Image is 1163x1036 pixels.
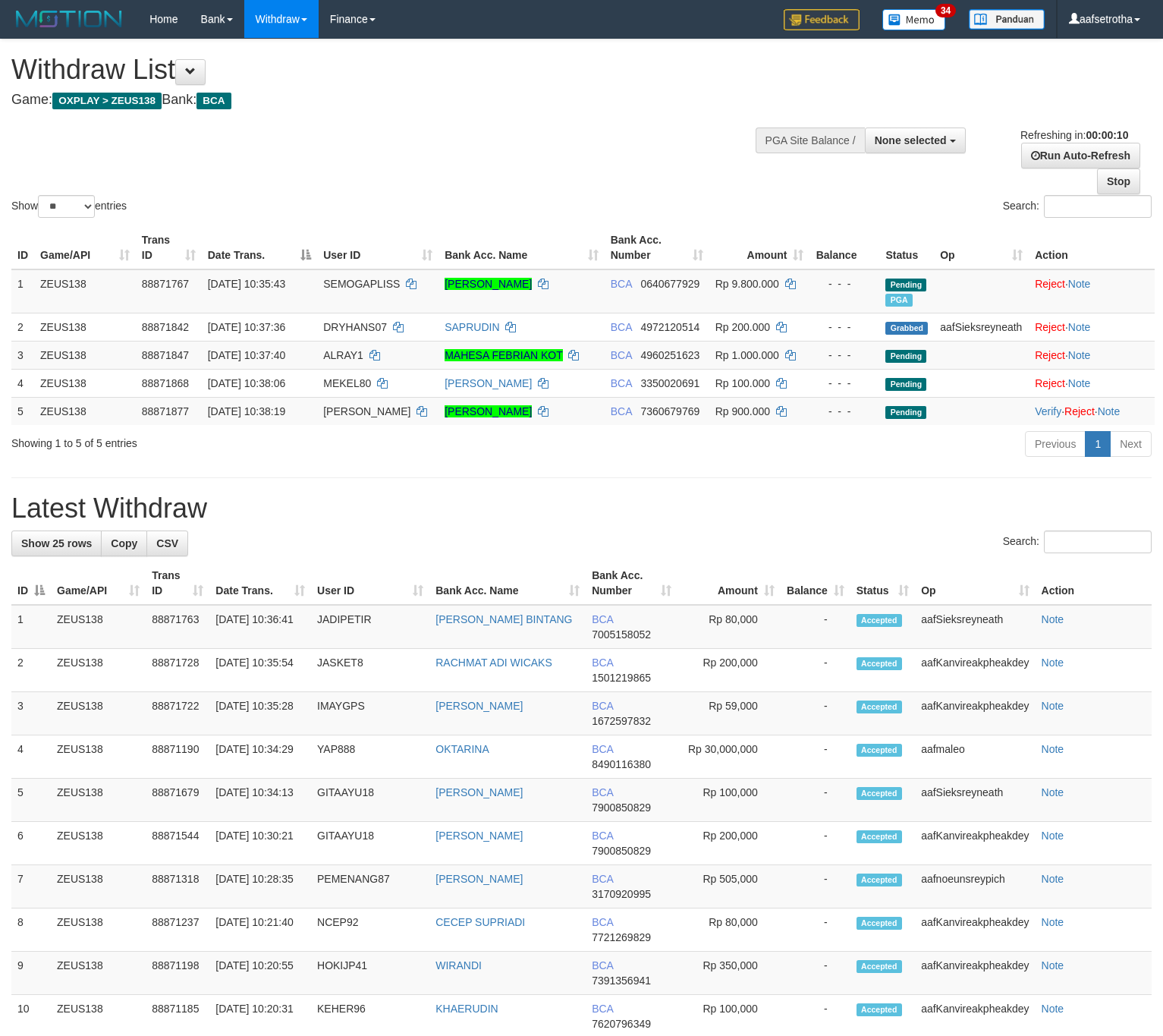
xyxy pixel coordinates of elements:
span: Rp 9.800.000 [715,278,779,290]
td: 88871679 [146,779,209,822]
td: 88871728 [146,649,209,692]
td: 88871318 [146,865,209,908]
span: [DATE] 10:37:40 [208,349,285,361]
td: [DATE] 10:30:21 [209,822,311,865]
span: Copy 7360679769 to clipboard [640,405,699,417]
td: ZEUS138 [51,952,146,995]
span: Copy 4960251623 to clipboard [640,349,699,361]
td: ZEUS138 [34,313,136,341]
a: Previous [1025,431,1086,457]
span: Grabbed [885,322,928,335]
img: panduan.png [969,9,1045,30]
span: BCA [592,786,613,798]
span: Show 25 rows [21,537,92,549]
span: Refreshing in: [1020,129,1128,141]
span: CSV [156,537,178,549]
a: CECEP SUPRIADI [435,916,525,928]
img: MOTION_logo.png [11,8,127,30]
a: Run Auto-Refresh [1021,143,1140,168]
span: Pending [885,378,926,391]
span: SEMOGAPLISS [323,278,400,290]
a: Note [1042,613,1064,625]
span: Copy 7900850829 to clipboard [592,845,651,857]
span: BCA [592,959,613,971]
span: Copy 1672597832 to clipboard [592,715,651,727]
td: ZEUS138 [34,369,136,397]
td: 88871198 [146,952,209,995]
select: Showentries [38,195,95,218]
td: 88871190 [146,735,209,779]
span: Rp 200.000 [715,321,770,333]
span: BCA [196,93,231,109]
a: Note [1042,743,1064,755]
td: JADIPETIR [311,605,429,649]
span: BCA [611,321,632,333]
span: 88871842 [142,321,189,333]
td: [DATE] 10:35:54 [209,649,311,692]
span: Copy 3170920995 to clipboard [592,888,651,900]
td: [DATE] 10:21:40 [209,908,311,952]
td: 7 [11,865,51,908]
td: aafSieksreyneath [934,313,1029,341]
td: · [1029,369,1155,397]
th: ID: activate to sort column descending [11,562,51,605]
span: Copy 8490116380 to clipboard [592,758,651,770]
td: [DATE] 10:20:55 [209,952,311,995]
th: User ID: activate to sort column ascending [317,226,438,269]
span: 88871868 [142,377,189,389]
td: - [781,779,850,822]
th: Op: activate to sort column ascending [934,226,1029,269]
a: Reject [1064,405,1095,417]
span: Accepted [857,874,902,886]
span: BCA [592,700,613,712]
td: [DATE] 10:34:29 [209,735,311,779]
a: Note [1042,657,1064,669]
a: KHAERUDIN [435,1003,498,1015]
a: RACHMAT ADI WICAKS [435,657,552,669]
span: Accepted [857,1003,902,1016]
input: Search: [1044,195,1152,218]
span: BCA [592,873,613,885]
td: Rp 80,000 [677,605,780,649]
th: Status [879,226,934,269]
td: · [1029,341,1155,369]
span: Pending [885,350,926,363]
td: GITAAYU18 [311,822,429,865]
td: aafKanvireakpheakdey [915,952,1035,995]
div: - - - [816,404,873,419]
td: - [781,865,850,908]
th: Op: activate to sort column ascending [915,562,1035,605]
a: Next [1110,431,1152,457]
td: 88871544 [146,822,209,865]
a: CSV [146,531,188,556]
a: Note [1042,959,1064,971]
a: 1 [1085,431,1111,457]
span: 88871847 [142,349,189,361]
span: Accepted [857,830,902,843]
td: aafKanvireakpheakdey [915,692,1035,735]
span: [DATE] 10:38:06 [208,377,285,389]
button: None selected [865,128,966,153]
th: Date Trans.: activate to sort column ascending [209,562,311,605]
a: [PERSON_NAME] [445,405,532,417]
strong: 00:00:10 [1086,129,1128,141]
td: 2 [11,313,34,341]
td: · [1029,313,1155,341]
td: 8 [11,908,51,952]
span: BCA [592,830,613,842]
td: 88871763 [146,605,209,649]
td: ZEUS138 [51,605,146,649]
a: Reject [1035,278,1065,290]
td: PEMENANG87 [311,865,429,908]
span: Accepted [857,744,902,757]
span: BCA [592,743,613,755]
span: 88871767 [142,278,189,290]
span: Copy 0640677929 to clipboard [640,278,699,290]
a: Copy [101,531,147,556]
td: aafSieksreyneath [915,605,1035,649]
td: YAP888 [311,735,429,779]
th: Bank Acc. Number: activate to sort column ascending [605,226,709,269]
th: Balance: activate to sort column ascending [781,562,850,605]
a: Note [1042,1003,1064,1015]
th: User ID: activate to sort column ascending [311,562,429,605]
